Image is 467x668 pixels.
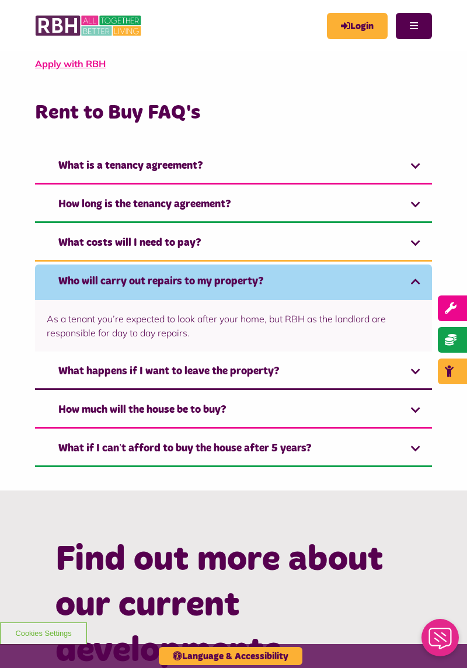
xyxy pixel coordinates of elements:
[35,100,432,126] h3: Rent to Buy FAQ's
[35,354,432,390] a: What happens if I want to leave the property?
[35,12,143,40] img: RBH
[35,432,432,467] a: What if I can’t afford to buy the house after 5 years?
[35,187,432,223] a: How long is the tenancy agreement?
[35,393,432,429] a: How much will the house be to buy?
[35,265,432,300] a: Who will carry out repairs to my property?
[35,300,432,352] div: Who will carry out repairs to my property?
[35,226,432,262] a: What costs will I need to pay?
[414,615,467,668] iframe: Netcall Web Assistant for live chat
[159,647,302,665] button: Language & Accessibility
[396,13,432,39] button: Navigation
[47,312,420,340] p: As a tenant you’re expected to look after your home, but RBH as the landlord are responsible for ...
[35,58,106,69] a: Apply with RBH - open in a new tab - target website may not be available
[327,13,388,39] a: MyRBH
[35,149,432,185] a: What is a tenancy agreement?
